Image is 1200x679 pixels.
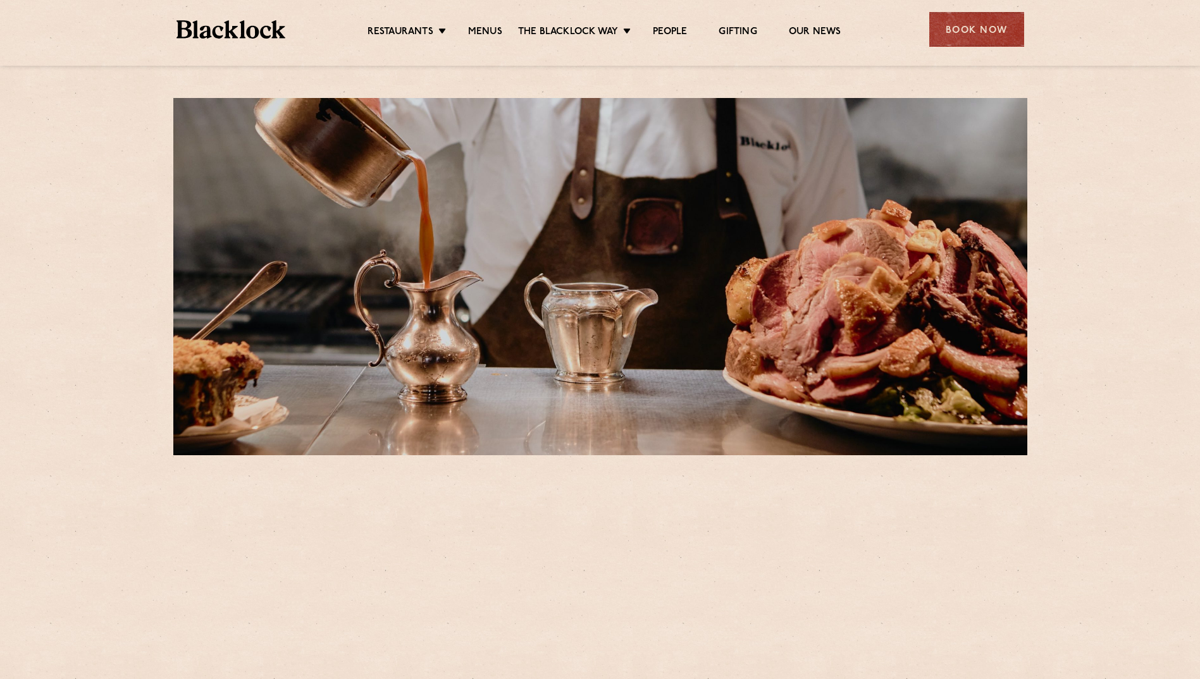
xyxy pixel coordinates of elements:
[653,26,687,40] a: People
[789,26,841,40] a: Our News
[368,26,433,40] a: Restaurants
[929,12,1024,47] div: Book Now
[719,26,757,40] a: Gifting
[176,20,286,39] img: BL_Textured_Logo-footer-cropped.svg
[518,26,618,40] a: The Blacklock Way
[468,26,502,40] a: Menus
